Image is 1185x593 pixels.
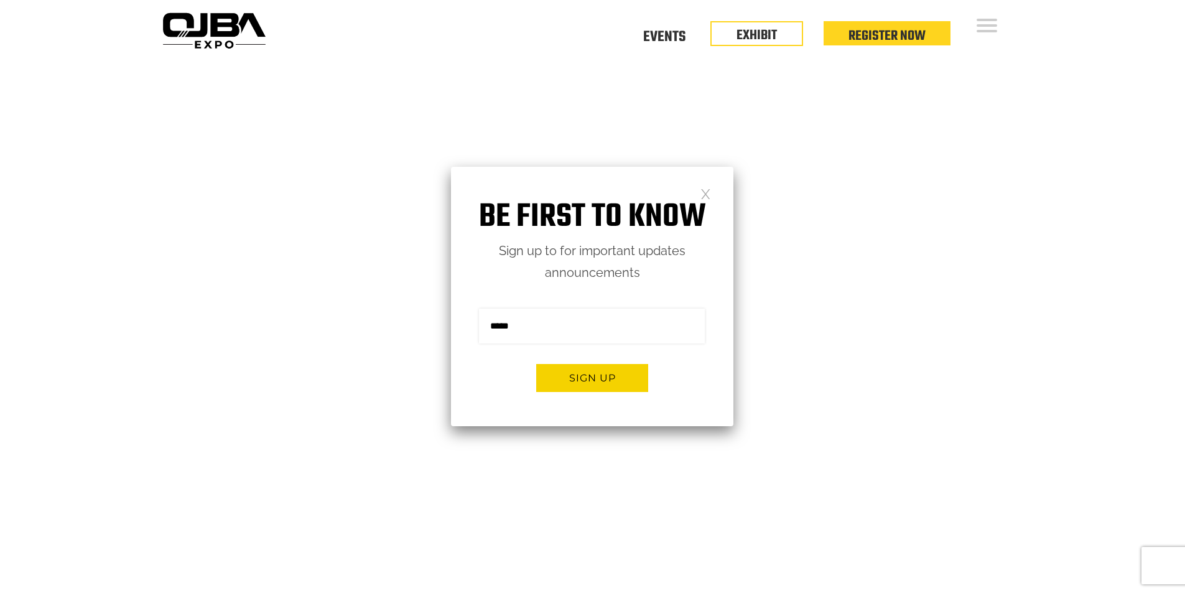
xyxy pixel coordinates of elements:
[451,198,733,237] h1: Be first to know
[536,364,648,392] button: Sign up
[737,25,777,46] a: EXHIBIT
[700,188,711,198] a: Close
[451,240,733,284] p: Sign up to for important updates announcements
[848,26,926,47] a: Register Now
